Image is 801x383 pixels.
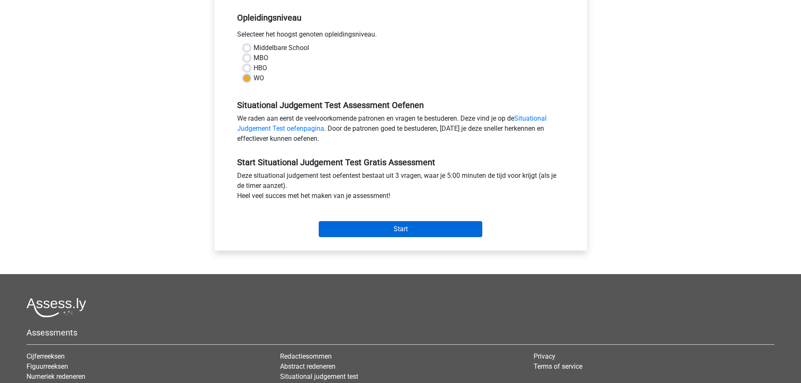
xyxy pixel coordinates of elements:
div: Deze situational judgement test oefentest bestaat uit 3 vragen, waar je 5:00 minuten de tijd voor... [231,171,571,204]
a: Privacy [534,352,555,360]
a: Terms of service [534,362,582,370]
h5: Start Situational Judgement Test Gratis Assessment [237,157,564,167]
input: Start [319,221,482,237]
a: Redactiesommen [280,352,332,360]
div: We raden aan eerst de veelvoorkomende patronen en vragen te bestuderen. Deze vind je op de . Door... [231,114,571,147]
a: Numeriek redeneren [26,372,85,380]
h5: Assessments [26,328,775,338]
div: Selecteer het hoogst genoten opleidingsniveau. [231,29,571,43]
img: Assessly logo [26,298,86,317]
a: Cijferreeksen [26,352,65,360]
a: Figuurreeksen [26,362,68,370]
label: HBO [254,63,267,73]
h5: Situational Judgement Test Assessment Oefenen [237,100,564,110]
a: Situational judgement test [280,372,358,380]
a: Abstract redeneren [280,362,336,370]
label: WO [254,73,264,83]
label: MBO [254,53,268,63]
h5: Opleidingsniveau [237,9,564,26]
label: Middelbare School [254,43,309,53]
